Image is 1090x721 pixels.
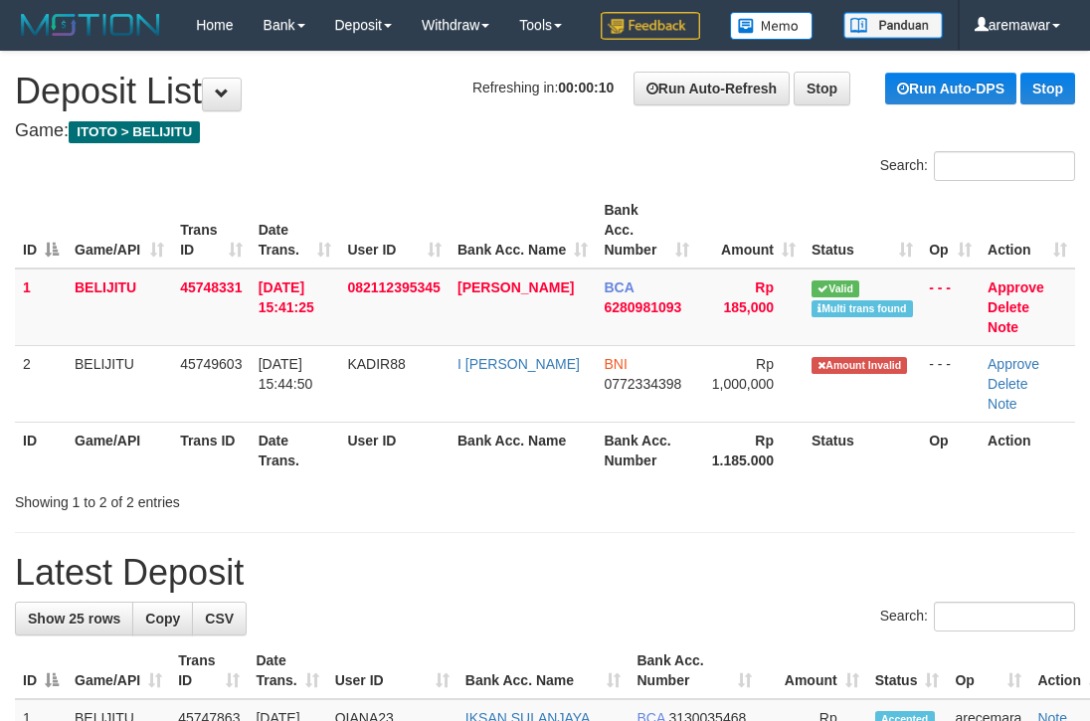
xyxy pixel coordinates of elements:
th: Bank Acc. Name: activate to sort column ascending [457,642,630,699]
a: Run Auto-Refresh [634,72,790,105]
span: BCA [604,279,634,295]
th: Op: activate to sort column ascending [921,192,980,269]
th: Date Trans. [251,422,340,478]
span: Refreshing in: [472,80,614,95]
td: BELIJITU [67,345,172,422]
input: Search: [934,602,1075,631]
th: Bank Acc. Name [450,422,596,478]
span: Rp 1,000,000 [712,356,774,392]
img: panduan.png [843,12,943,39]
a: Note [988,396,1017,412]
img: Button%20Memo.svg [730,12,814,40]
span: [DATE] 15:41:25 [259,279,314,315]
span: Rp 185,000 [723,279,774,315]
th: Rp 1.185.000 [697,422,804,478]
a: CSV [192,602,247,635]
th: Bank Acc. Number: activate to sort column ascending [629,642,759,699]
th: Game/API: activate to sort column ascending [67,642,170,699]
th: Action: activate to sort column ascending [980,192,1075,269]
span: Copy 0772334398 to clipboard [604,376,681,392]
th: ID: activate to sort column descending [15,642,67,699]
span: 45749603 [180,356,242,372]
td: - - - [921,269,980,346]
a: Run Auto-DPS [885,73,1016,104]
td: - - - [921,345,980,422]
th: Trans ID: activate to sort column ascending [172,192,251,269]
th: Status: activate to sort column ascending [804,192,921,269]
td: BELIJITU [67,269,172,346]
a: Show 25 rows [15,602,133,635]
a: Delete [988,376,1027,392]
th: User ID: activate to sort column ascending [339,192,450,269]
th: Bank Acc. Number: activate to sort column ascending [596,192,697,269]
a: Delete [988,299,1029,315]
th: ID [15,422,67,478]
span: Copy 6280981093 to clipboard [604,299,681,315]
th: Trans ID [172,422,251,478]
span: KADIR88 [347,356,405,372]
span: Amount is not matched [812,357,907,374]
strong: 00:00:10 [558,80,614,95]
a: [PERSON_NAME] [457,279,574,295]
a: Stop [794,72,850,105]
img: Feedback.jpg [601,12,700,40]
th: Date Trans.: activate to sort column ascending [248,642,326,699]
a: Copy [132,602,193,635]
th: Trans ID: activate to sort column ascending [170,642,248,699]
th: Game/API [67,422,172,478]
span: 082112395345 [347,279,440,295]
th: Status: activate to sort column ascending [867,642,948,699]
a: Approve [988,356,1039,372]
th: ID: activate to sort column descending [15,192,67,269]
span: ITOTO > BELIJITU [69,121,200,143]
th: Action [980,422,1075,478]
label: Search: [880,151,1075,181]
a: Approve [988,279,1044,295]
h4: Game: [15,121,1075,141]
h1: Deposit List [15,72,1075,111]
td: 2 [15,345,67,422]
th: Amount: activate to sort column ascending [697,192,804,269]
input: Search: [934,151,1075,181]
th: Amount: activate to sort column ascending [760,642,867,699]
span: Multiple matching transaction found in bank [812,300,913,317]
th: Bank Acc. Number [596,422,697,478]
div: Showing 1 to 2 of 2 entries [15,484,440,512]
span: 45748331 [180,279,242,295]
th: Op [921,422,980,478]
span: Valid transaction [812,280,859,297]
label: Search: [880,602,1075,631]
td: 1 [15,269,67,346]
th: Date Trans.: activate to sort column ascending [251,192,340,269]
th: Status [804,422,921,478]
span: [DATE] 15:44:50 [259,356,313,392]
th: User ID [339,422,450,478]
span: CSV [205,611,234,627]
span: Copy [145,611,180,627]
th: User ID: activate to sort column ascending [327,642,457,699]
th: Bank Acc. Name: activate to sort column ascending [450,192,596,269]
th: Game/API: activate to sort column ascending [67,192,172,269]
a: Note [988,319,1018,335]
span: BNI [604,356,627,372]
span: Show 25 rows [28,611,120,627]
a: Stop [1020,73,1075,104]
a: I [PERSON_NAME] [457,356,580,372]
img: MOTION_logo.png [15,10,166,40]
h1: Latest Deposit [15,553,1075,593]
th: Op: activate to sort column ascending [947,642,1029,699]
